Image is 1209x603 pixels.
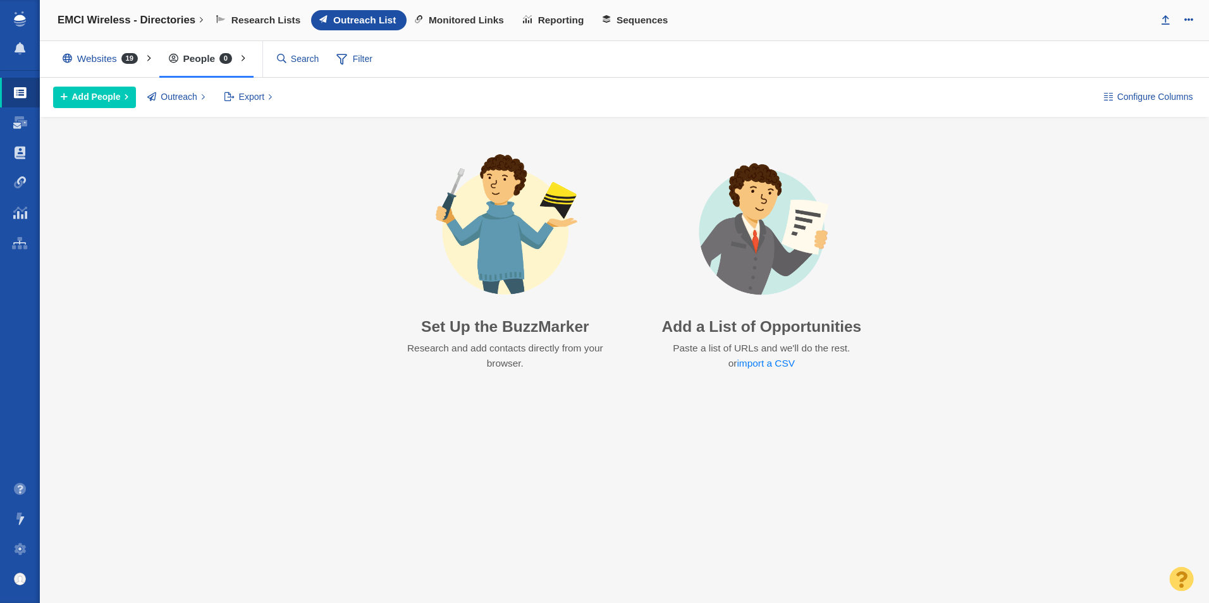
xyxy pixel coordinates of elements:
[594,10,678,30] a: Sequences
[239,90,264,104] span: Export
[14,573,27,585] img: default_avatar.png
[14,11,25,27] img: buzzstream_logo_iconsimple.png
[72,90,121,104] span: Add People
[140,87,212,108] button: Outreach
[53,44,153,73] div: Websites
[1096,87,1200,108] button: Configure Columns
[415,152,596,308] img: avatar-buzzmarker-setup.png
[121,53,138,64] span: 19
[272,48,325,70] input: Search
[388,317,623,336] h3: Set Up the BuzzMarker
[672,341,851,372] p: Paste a list of URLs and we'll do the rest. or
[231,15,301,26] span: Research Lists
[333,15,396,26] span: Outreach List
[329,47,380,71] span: Filter
[672,152,852,308] img: avatar-import-list.png
[58,14,195,27] h4: EMCI Wireless - Directories
[399,341,611,372] p: Research and add contacts directly from your browser.
[617,15,668,26] span: Sequences
[661,317,861,336] h3: Add a List of Opportunities
[1117,90,1193,104] span: Configure Columns
[53,87,136,108] button: Add People
[311,10,407,30] a: Outreach List
[217,87,279,108] button: Export
[161,90,197,104] span: Outreach
[429,15,504,26] span: Monitored Links
[515,10,594,30] a: Reporting
[538,15,584,26] span: Reporting
[737,358,795,368] a: import a CSV
[407,10,515,30] a: Monitored Links
[208,10,311,30] a: Research Lists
